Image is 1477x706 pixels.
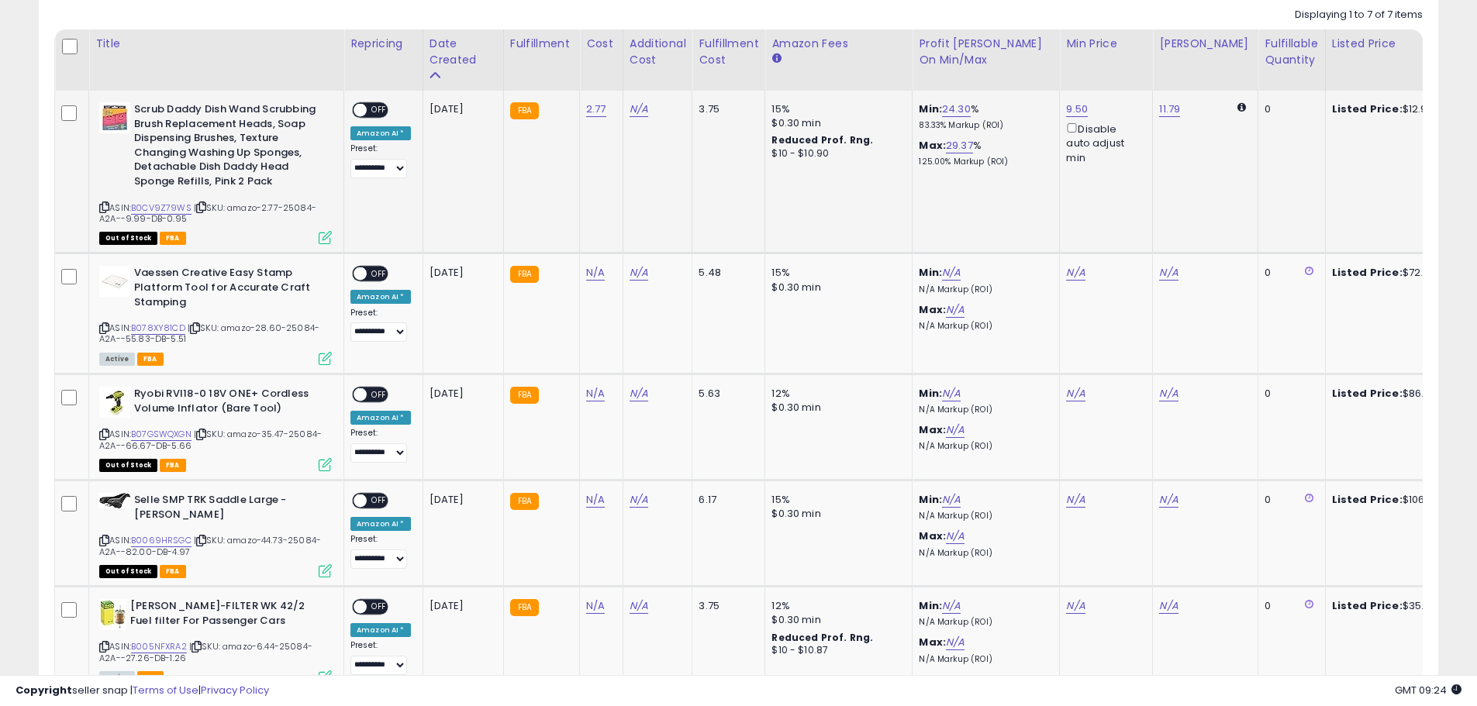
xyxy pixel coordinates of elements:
span: OFF [367,104,392,117]
small: FBA [510,266,539,283]
b: Listed Price: [1332,265,1403,280]
a: N/A [630,598,648,614]
div: 3.75 [699,102,753,116]
div: $106.60 [1332,493,1461,507]
div: Amazon AI * [350,517,411,531]
span: FBA [160,565,186,578]
div: Preset: [350,428,411,463]
div: $0.30 min [771,116,900,130]
b: Max: [919,635,946,649]
div: 0 [1265,599,1313,613]
span: All listings that are currently out of stock and unavailable for purchase on Amazon [99,232,157,245]
p: 83.33% Markup (ROI) [919,120,1047,131]
div: [DATE] [430,599,492,613]
p: N/A Markup (ROI) [919,511,1047,522]
a: N/A [942,386,961,401]
span: | SKU: amazo-6.44-25084-A2A--27.26-DB-1.26 [99,640,312,663]
a: Terms of Use [133,683,198,697]
div: Fulfillable Quantity [1265,36,1318,68]
div: Profit [PERSON_NAME] on Min/Max [919,36,1053,68]
b: Selle SMP TRK Saddle Large - [PERSON_NAME] [134,493,323,525]
div: Fulfillment [510,36,573,52]
div: $0.30 min [771,401,900,415]
img: 51lri6vDjhL._SL40_.jpg [99,599,126,630]
a: N/A [630,386,648,401]
div: 15% [771,102,900,116]
a: Privacy Policy [201,683,269,697]
a: N/A [1066,265,1085,281]
a: N/A [1066,598,1085,614]
div: Amazon AI * [350,411,411,425]
div: % [919,139,1047,167]
div: Amazon AI * [350,623,411,637]
span: OFF [367,601,392,614]
b: Ryobi RVI18-0 18V ONE+ Cordless Volume Inflator (Bare Tool) [134,387,323,419]
img: 51QEZ2H2EiL._SL40_.jpg [99,102,130,133]
div: $0.30 min [771,507,900,521]
b: Min: [919,598,942,613]
a: N/A [1066,492,1085,508]
div: ASIN: [99,493,332,576]
div: 5.63 [699,387,753,401]
div: 15% [771,266,900,280]
span: FBA [160,459,186,472]
div: $10 - $10.90 [771,147,900,160]
b: Max: [919,422,946,437]
div: 0 [1265,387,1313,401]
a: N/A [1159,492,1178,508]
img: 41pZs0ZV+YL._SL40_.jpg [99,387,130,418]
a: 29.37 [946,138,973,153]
div: ASIN: [99,599,332,682]
a: N/A [586,492,605,508]
span: FBA [160,232,186,245]
div: Preset: [350,308,411,343]
small: FBA [510,599,539,616]
a: N/A [1159,265,1178,281]
span: All listings currently available for purchase on Amazon [99,353,135,366]
img: 31XYGmwrlnL._SL40_.jpg [99,266,130,297]
div: [PERSON_NAME] [1159,36,1251,52]
a: 2.77 [586,102,606,117]
b: Max: [919,138,946,153]
div: seller snap | | [16,684,269,698]
strong: Copyright [16,683,72,697]
div: ASIN: [99,102,332,243]
a: N/A [942,598,961,614]
a: N/A [1159,598,1178,614]
a: N/A [586,386,605,401]
div: $86.67 [1332,387,1461,401]
p: N/A Markup (ROI) [919,654,1047,665]
div: Preset: [350,143,411,178]
div: Amazon AI * [350,290,411,304]
span: All listings that are currently out of stock and unavailable for purchase on Amazon [99,565,157,578]
span: 2025-08-18 09:24 GMT [1395,683,1461,697]
a: N/A [942,265,961,281]
div: [DATE] [430,493,492,507]
div: ASIN: [99,387,332,470]
b: [PERSON_NAME]-FILTER WK 42/2 Fuel filter For Passenger Cars [130,599,319,632]
div: Listed Price [1332,36,1466,52]
div: $72.58 [1332,266,1461,280]
div: Disable auto adjust min [1066,120,1141,165]
a: N/A [1159,386,1178,401]
b: Vaessen Creative Easy Stamp Platform Tool for Accurate Craft Stamping [134,266,323,313]
div: $0.30 min [771,613,900,627]
a: N/A [946,422,965,438]
div: $35.44 [1332,599,1461,613]
a: 24.30 [942,102,971,117]
a: N/A [586,265,605,281]
a: N/A [946,635,965,650]
div: 5.48 [699,266,753,280]
div: 0 [1265,266,1313,280]
img: 3165DXJlPVL._SL40_.jpg [99,493,130,508]
a: N/A [630,492,648,508]
span: All listings that are currently out of stock and unavailable for purchase on Amazon [99,459,157,472]
b: Reduced Prof. Rng. [771,133,873,146]
small: Amazon Fees. [771,52,781,66]
p: N/A Markup (ROI) [919,321,1047,332]
b: Min: [919,102,942,116]
div: Fulfillment Cost [699,36,758,68]
div: [DATE] [430,102,492,116]
span: OFF [367,494,392,508]
div: 0 [1265,102,1313,116]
